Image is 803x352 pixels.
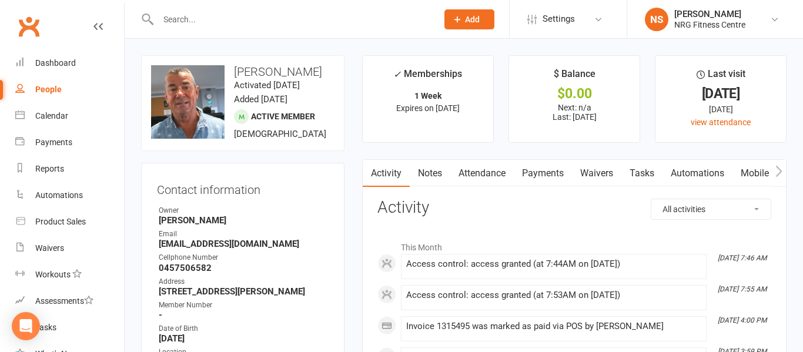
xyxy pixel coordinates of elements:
[697,66,745,88] div: Last visit
[159,205,329,216] div: Owner
[674,9,745,19] div: [PERSON_NAME]
[572,160,621,187] a: Waivers
[514,160,572,187] a: Payments
[465,15,480,24] span: Add
[234,94,287,105] time: Added [DATE]
[15,76,124,103] a: People
[444,9,494,29] button: Add
[151,65,334,78] h3: [PERSON_NAME]
[15,235,124,262] a: Waivers
[520,88,629,100] div: $0.00
[15,288,124,314] a: Assessments
[15,129,124,156] a: Payments
[666,88,775,100] div: [DATE]
[718,316,767,324] i: [DATE] 4:00 PM
[35,138,72,147] div: Payments
[674,19,745,30] div: NRG Fitness Centre
[393,69,401,80] i: ✓
[15,156,124,182] a: Reports
[396,103,460,113] span: Expires on [DATE]
[450,160,514,187] a: Attendance
[691,118,751,127] a: view attendance
[14,12,44,41] a: Clubworx
[35,58,76,68] div: Dashboard
[15,50,124,76] a: Dashboard
[159,239,329,249] strong: [EMAIL_ADDRESS][DOMAIN_NAME]
[718,254,767,262] i: [DATE] 7:46 AM
[15,103,124,129] a: Calendar
[151,65,225,139] img: image1757311227.png
[155,11,429,28] input: Search...
[732,160,796,187] a: Mobile App
[159,263,329,273] strong: 0457506582
[645,8,668,31] div: NS
[159,215,329,226] strong: [PERSON_NAME]
[15,209,124,235] a: Product Sales
[35,190,83,200] div: Automations
[554,66,595,88] div: $ Balance
[35,296,93,306] div: Assessments
[410,160,450,187] a: Notes
[159,300,329,311] div: Member Number
[393,66,462,88] div: Memberships
[159,323,329,334] div: Date of Birth
[157,179,329,196] h3: Contact information
[414,91,441,100] strong: 1 Week
[666,103,775,116] div: [DATE]
[159,333,329,344] strong: [DATE]
[159,252,329,263] div: Cellphone Number
[15,314,124,341] a: Tasks
[35,164,64,173] div: Reports
[663,160,732,187] a: Automations
[520,103,629,122] p: Next: n/a Last: [DATE]
[251,112,315,121] span: Active member
[159,310,329,320] strong: -
[35,323,56,332] div: Tasks
[718,285,767,293] i: [DATE] 7:55 AM
[363,160,410,187] a: Activity
[234,129,326,139] span: [DEMOGRAPHIC_DATA]
[35,243,64,253] div: Waivers
[159,276,329,287] div: Address
[377,235,771,254] li: This Month
[159,229,329,240] div: Email
[35,111,68,120] div: Calendar
[159,286,329,297] strong: [STREET_ADDRESS][PERSON_NAME]
[35,85,62,94] div: People
[234,80,300,90] time: Activated [DATE]
[15,262,124,288] a: Workouts
[12,312,40,340] div: Open Intercom Messenger
[35,217,86,226] div: Product Sales
[543,6,575,32] span: Settings
[406,259,701,269] div: Access control: access granted (at 7:44AM on [DATE])
[377,199,771,217] h3: Activity
[621,160,663,187] a: Tasks
[15,182,124,209] a: Automations
[406,321,701,331] div: Invoice 1315495 was marked as paid via POS by [PERSON_NAME]
[406,290,701,300] div: Access control: access granted (at 7:53AM on [DATE])
[35,270,71,279] div: Workouts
